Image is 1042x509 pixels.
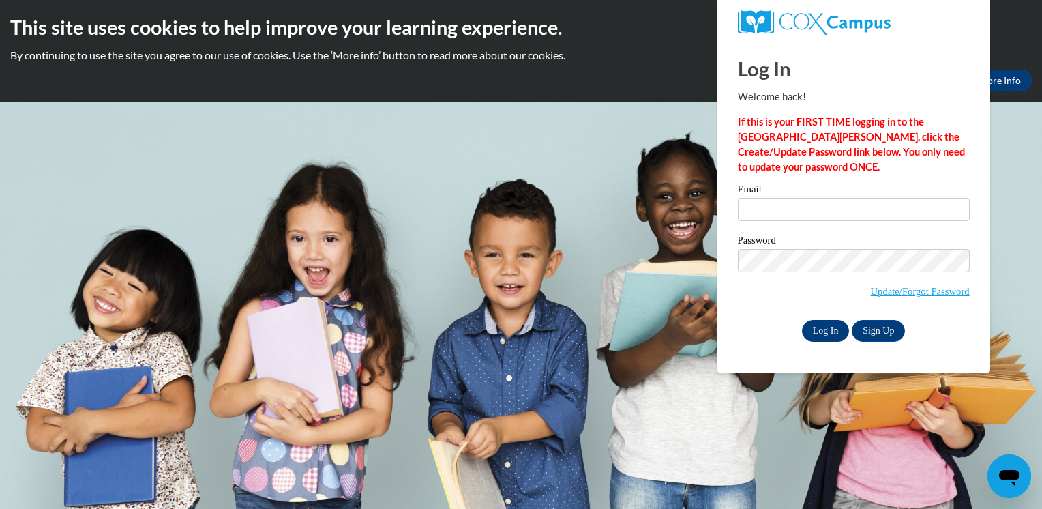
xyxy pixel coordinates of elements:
a: COX Campus [738,10,970,35]
iframe: Button to launch messaging window [987,454,1031,498]
strong: If this is your FIRST TIME logging in to the [GEOGRAPHIC_DATA][PERSON_NAME], click the Create/Upd... [738,116,965,173]
label: Password [738,235,970,249]
input: Log In [802,320,850,342]
label: Email [738,184,970,198]
h1: Log In [738,55,970,83]
h2: This site uses cookies to help improve your learning experience. [10,14,1032,41]
a: Sign Up [852,320,905,342]
p: Welcome back! [738,89,970,104]
p: By continuing to use the site you agree to our use of cookies. Use the ‘More info’ button to read... [10,48,1032,63]
a: More Info [968,70,1032,91]
img: COX Campus [738,10,891,35]
a: Update/Forgot Password [871,286,970,297]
